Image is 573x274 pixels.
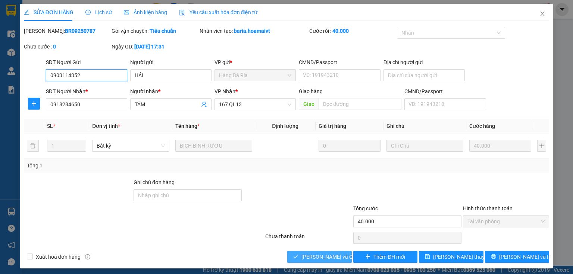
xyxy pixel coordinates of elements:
[24,10,29,15] span: edit
[85,254,90,259] span: info-circle
[134,179,175,185] label: Ghi chú đơn hàng
[353,251,418,263] button: plusThêm ĐH mới
[485,251,549,263] button: printer[PERSON_NAME] và In
[150,28,176,34] b: Tiêu chuẩn
[539,11,545,17] span: close
[130,58,212,66] div: Người gửi
[175,123,200,129] span: Tên hàng
[46,87,127,95] div: SĐT Người Nhận
[112,27,198,35] div: Gói vận chuyển:
[85,9,112,15] span: Lịch sử
[46,58,127,66] div: SĐT Người Gửi
[301,253,373,261] span: [PERSON_NAME] và Giao hàng
[215,58,296,66] div: VP gửi
[299,88,323,94] span: Giao hàng
[112,42,198,51] div: Ngày GD:
[219,99,291,110] span: 167 QL13
[319,123,346,129] span: Giá trị hàng
[467,216,545,227] span: Tại văn phòng
[353,205,378,211] span: Tổng cước
[299,58,380,66] div: CMND/Passport
[272,123,298,129] span: Định lượng
[130,87,212,95] div: Người nhận
[219,70,291,81] span: Hàng Bà Rịa
[33,253,84,261] span: Xuất hóa đơn hàng
[215,88,235,94] span: VP Nhận
[201,101,207,107] span: user-add
[491,254,496,260] span: printer
[419,251,483,263] button: save[PERSON_NAME] thay đổi
[383,58,465,66] div: Địa chỉ người gửi
[24,42,110,51] div: Chưa cước :
[179,9,258,15] span: Yêu cầu xuất hóa đơn điện tử
[264,232,352,245] div: Chưa thanh toán
[24,9,73,15] span: SỬA ĐƠN HÀNG
[383,119,466,133] th: Ghi chú
[469,140,531,152] input: 0
[124,10,129,15] span: picture
[28,98,40,110] button: plus
[65,28,95,34] b: BR09250787
[27,140,39,152] button: delete
[53,44,56,50] b: 0
[463,205,513,211] label: Hình thức thanh toán
[365,254,370,260] span: plus
[332,28,349,34] b: 40.000
[469,123,495,129] span: Cước hàng
[386,140,463,152] input: Ghi Chú
[97,140,165,151] span: Bất kỳ
[383,69,465,81] input: Địa chỉ của người gửi
[532,4,553,25] button: Close
[24,27,110,35] div: [PERSON_NAME]:
[293,254,298,260] span: check
[27,161,222,170] div: Tổng: 1
[499,253,551,261] span: [PERSON_NAME] và In
[92,123,120,129] span: Đơn vị tính
[404,87,486,95] div: CMND/Passport
[537,140,546,152] button: plus
[319,98,401,110] input: Dọc đường
[179,10,185,16] img: icon
[425,254,430,260] span: save
[319,140,381,152] input: 0
[175,140,252,152] input: VD: Bàn, Ghế
[85,10,91,15] span: clock-circle
[309,27,395,35] div: Cước rồi :
[299,98,319,110] span: Giao
[433,253,493,261] span: [PERSON_NAME] thay đổi
[28,101,40,107] span: plus
[234,28,270,34] b: baria.hoamaivt
[47,123,53,129] span: SL
[124,9,167,15] span: Ảnh kiện hàng
[287,251,352,263] button: check[PERSON_NAME] và Giao hàng
[134,44,165,50] b: [DATE] 17:31
[200,27,308,35] div: Nhân viên tạo:
[373,253,405,261] span: Thêm ĐH mới
[134,189,242,201] input: Ghi chú đơn hàng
